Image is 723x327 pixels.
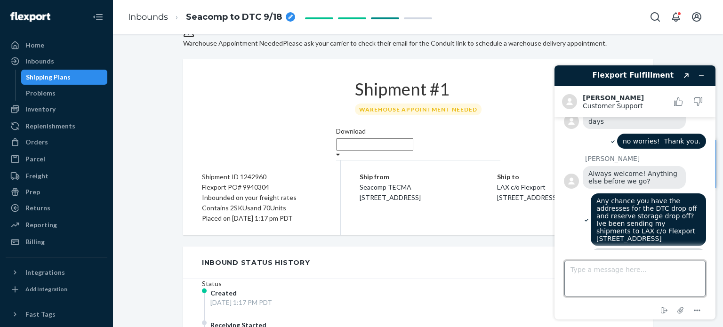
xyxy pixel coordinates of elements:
span: Seacomp TECMA [STREET_ADDRESS] [360,183,421,201]
a: Freight [6,168,107,183]
div: Inventory [25,104,56,114]
div: Add Integration [25,285,67,293]
div: Warehouse Appointment Needed [355,104,482,115]
a: Inbounds [6,54,107,69]
a: Billing [6,234,107,249]
button: Open notifications [667,8,685,26]
span: Please ask your carrier to check their email for the Conduit link to schedule a warehouse deliver... [283,39,607,47]
div: Fast Tags [25,310,56,319]
div: Freight [25,171,48,181]
div: Problems [26,88,56,98]
a: Replenishments [6,119,107,134]
a: Inventory [6,102,107,117]
div: Shipment ID 1242960 [202,172,321,182]
h1: Shipment #1 [355,80,482,99]
ol: breadcrumbs [120,3,303,31]
button: Integrations [6,265,107,280]
div: Shipping Plans [26,72,71,82]
a: Returns [6,200,107,215]
button: Open Search Box [646,8,665,26]
div: Inbounds [25,56,54,66]
label: Download [336,127,366,136]
a: Prep [6,184,107,199]
button: Fast Tags [6,307,107,322]
img: Flexport logo [10,12,50,22]
p: Ship from [360,172,497,182]
div: Flexport PO# 9940304 [202,182,321,192]
a: Inbounds [128,12,168,22]
a: Parcel [6,152,107,167]
iframe: Find more information here [547,58,723,327]
button: Close Navigation [88,8,107,26]
p: Ship to [497,172,635,182]
div: Returns [25,203,50,213]
button: Open account menu [687,8,706,26]
a: Reporting [6,217,107,232]
div: Replenishments [25,121,75,131]
div: Reporting [25,220,57,230]
p: LAX c/o Flexport [497,182,635,192]
a: Add Integration [6,284,107,295]
div: [DATE] 1:17 PM PDT [210,298,272,307]
div: Home [25,40,44,50]
div: Inbound Status History [202,258,310,267]
a: Problems [21,86,108,101]
div: Status [202,279,634,288]
div: Orders [25,137,48,147]
div: Inbounded on your freight rates [202,192,321,203]
a: Orders [6,135,107,150]
span: Created [210,289,237,297]
span: Warehouse Appointment Needed [183,39,283,47]
span: [STREET_ADDRESS] [497,193,558,201]
div: Billing [25,237,45,247]
span: Chat [21,7,40,15]
div: Integrations [25,268,65,277]
a: Home [6,38,107,53]
div: Contains 2 SKUs and 70 Units [202,203,321,213]
a: Shipping Plans [21,70,108,85]
div: Placed on [DATE] 1:17 pm PDT [202,213,321,223]
div: Parcel [25,154,45,164]
div: Prep [25,187,40,197]
span: Seacomp to DTC 9/18 [186,11,282,24]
